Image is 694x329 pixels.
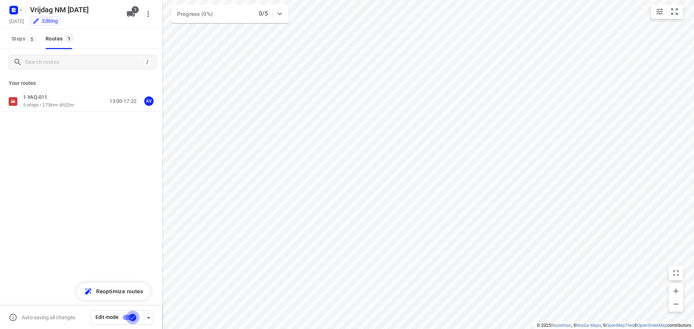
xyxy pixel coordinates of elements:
[22,315,75,320] p: Auto-saving all changes
[141,7,155,21] button: More
[23,94,52,100] p: 1-YAQ-011
[12,34,38,43] span: Stops
[77,283,150,300] button: Reoptimize routes
[9,79,153,87] p: Your routes
[652,4,667,19] button: Map settings
[144,96,154,106] div: AV
[577,323,601,328] a: Stadia Maps
[23,102,74,109] p: 5 stops • 273km • 4h22m
[259,9,268,18] p: 0/5
[144,313,153,322] div: Driver app settings
[46,34,76,43] div: Routes
[110,98,137,105] p: 13:00-17:22
[143,58,151,66] div: /
[606,323,634,328] a: OpenMapTiles
[95,314,119,320] span: Edit mode
[96,287,143,296] span: Reoptimize routes
[142,94,156,108] button: AV
[551,323,571,328] a: Routetitan
[537,323,691,328] li: © 2025 , © , © © contributors
[177,11,213,17] span: Progress (0%)
[132,6,139,13] span: 1
[7,17,27,25] h5: Project date
[65,35,73,42] span: 1
[637,323,667,328] a: OpenStreetMap
[25,57,143,68] input: Search routes
[171,4,288,23] div: Progress (0%)0/5
[651,4,683,19] div: small contained button group
[667,4,682,19] button: Fit zoom
[27,35,36,43] span: 5
[27,4,121,16] h5: Vrijdag NM 12 September
[33,17,58,25] div: You are currently in edit mode.
[124,7,138,21] button: 1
